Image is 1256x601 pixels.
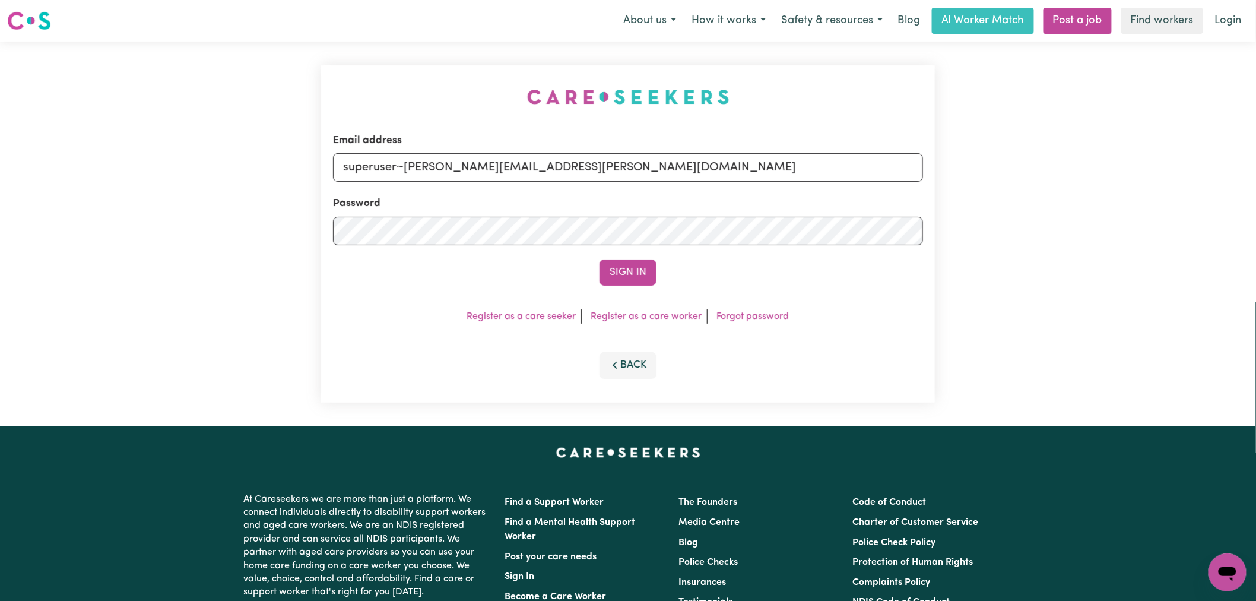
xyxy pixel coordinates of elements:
[678,518,740,527] a: Media Centre
[1208,8,1249,34] a: Login
[853,538,936,548] a: Police Check Policy
[505,552,597,562] a: Post your care needs
[890,8,927,34] a: Blog
[616,8,684,33] button: About us
[467,312,576,321] a: Register as a care seeker
[678,578,726,587] a: Insurances
[505,518,635,542] a: Find a Mental Health Support Worker
[678,558,738,567] a: Police Checks
[853,518,979,527] a: Charter of Customer Service
[333,196,380,211] label: Password
[600,352,656,378] button: Back
[717,312,789,321] a: Forgot password
[1044,8,1112,34] a: Post a job
[684,8,773,33] button: How it works
[591,312,702,321] a: Register as a care worker
[7,10,51,31] img: Careseekers logo
[678,538,698,548] a: Blog
[505,498,604,507] a: Find a Support Worker
[556,448,700,457] a: Careseekers home page
[853,578,931,587] a: Complaints Policy
[678,498,737,507] a: The Founders
[7,7,51,34] a: Careseekers logo
[1121,8,1203,34] a: Find workers
[600,260,656,286] button: Sign In
[853,558,973,567] a: Protection of Human Rights
[1209,553,1247,591] iframe: Button to launch messaging window
[932,8,1034,34] a: AI Worker Match
[505,572,534,581] a: Sign In
[853,498,927,507] a: Code of Conduct
[333,133,402,148] label: Email address
[773,8,890,33] button: Safety & resources
[333,153,923,182] input: Email address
